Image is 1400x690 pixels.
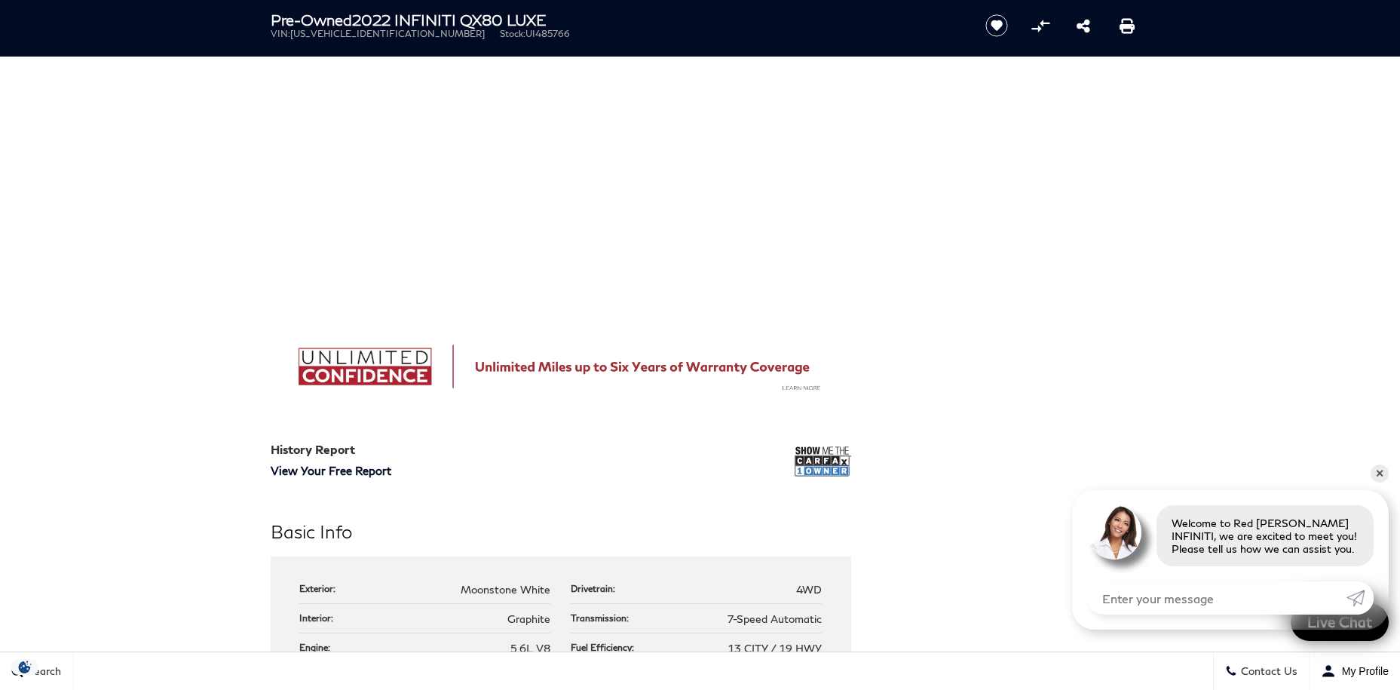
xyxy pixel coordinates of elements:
a: Submit [1346,581,1374,615]
span: VIN: [271,28,290,39]
a: Print this Pre-Owned 2022 INFINITI QX80 LUXE [1120,17,1135,35]
div: Welcome to Red [PERSON_NAME] INFINITI, we are excited to meet you! Please tell us how we can assi... [1156,505,1374,566]
div: Interior: [299,612,341,624]
img: Show me the Carfax [795,443,851,480]
span: UI485766 [525,28,570,39]
button: Compare Vehicle [1029,14,1052,37]
span: My Profile [1336,665,1389,677]
span: Search [23,665,61,678]
span: 13 CITY / 19 HWY [728,642,822,655]
div: Fuel Efficiency: [571,641,642,654]
input: Enter your message [1087,581,1346,615]
div: Drivetrain: [571,582,623,595]
h2: History Report [271,443,391,456]
a: View Your Free Report [271,464,391,477]
span: 4WD [796,583,822,596]
span: Stock: [500,28,525,39]
button: Open user profile menu [1310,652,1400,690]
a: Share this Pre-Owned 2022 INFINITI QX80 LUXE [1077,17,1090,35]
img: Opt-Out Icon [8,659,42,675]
span: 7-Speed Automatic [728,612,822,625]
img: Agent profile photo [1087,505,1141,560]
span: Moonstone White [461,583,550,596]
img: Unlimited miles up to six years of warranty coverage. [271,336,851,398]
h1: 2022 INFINITI QX80 LUXE [271,11,960,28]
div: Exterior: [299,582,343,595]
span: Graphite [507,612,550,625]
span: 5.6L V8 [510,642,550,655]
button: Save vehicle [980,14,1013,38]
section: Click to Open Cookie Consent Modal [8,659,42,675]
span: [US_VEHICLE_IDENTIFICATION_NUMBER] [290,28,485,39]
strong: Pre-Owned [271,11,352,29]
h2: Basic Info [271,518,851,545]
div: Transmission: [571,612,636,624]
span: Contact Us [1237,665,1297,678]
div: Engine: [299,641,338,654]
